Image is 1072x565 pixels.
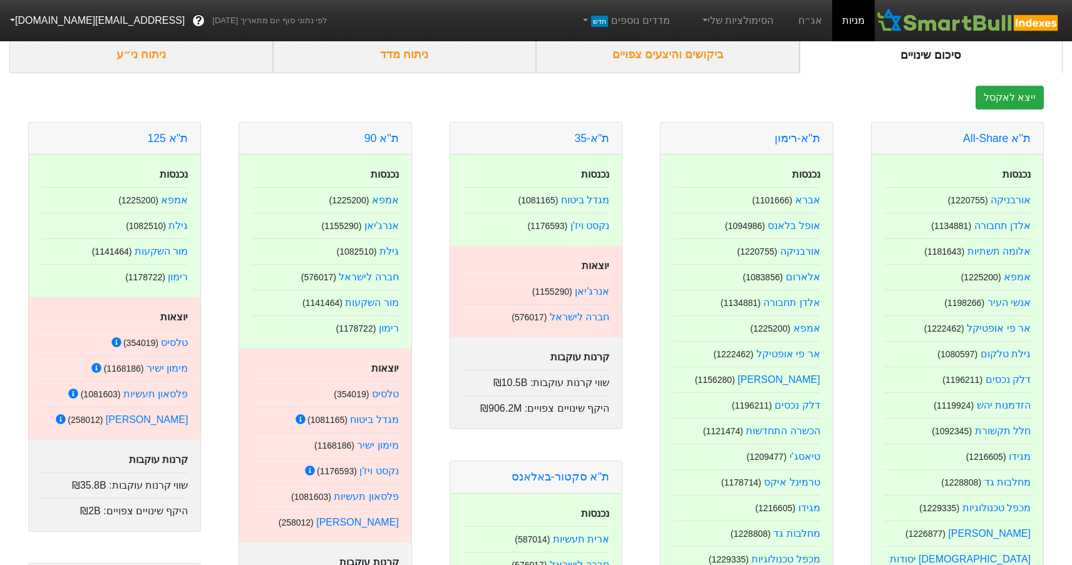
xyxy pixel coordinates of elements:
a: חברה לישראל [550,312,609,322]
span: ₪2B [80,506,101,516]
span: לפי נתוני סוף יום מתאריך [DATE] [212,14,327,27]
a: אלדן תחבורה [974,220,1031,231]
small: ( 1220755 ) [948,195,988,205]
small: ( 1225200 ) [750,323,790,333]
small: ( 1082510 ) [337,247,377,257]
small: ( 1222462 ) [713,349,753,359]
a: דלק נכסים [986,374,1031,385]
small: ( 1092345 ) [932,426,972,436]
span: ₪906.2M [480,403,522,414]
strong: נכנסות [160,169,188,180]
small: ( 576017 ) [301,272,336,282]
small: ( 258012 ) [68,415,103,425]
small: ( 1101666 ) [752,195,792,205]
strong: נכנסות [792,169,820,180]
div: ניתוח מדד [273,36,537,73]
small: ( 1178722 ) [125,272,165,282]
small: ( 1083856 ) [743,272,783,282]
small: ( 1082510 ) [126,221,166,231]
small: ( 1178714 ) [721,477,761,487]
a: מור השקעות [135,246,188,257]
a: אמפא [372,195,399,205]
a: טלסיס [372,389,399,399]
a: אלומה תשתיות [967,246,1031,257]
small: ( 1225200 ) [961,272,1001,282]
small: ( 1229335 ) [709,554,749,564]
div: היקף שינויים צפויים : [463,395,609,416]
a: מימון ישיר [147,363,188,374]
span: ? [195,13,202,29]
small: ( 1216605 ) [966,452,1006,462]
a: [PERSON_NAME] [738,374,820,385]
a: רימון [168,272,188,282]
a: ת''א 125 [147,132,188,145]
a: [PERSON_NAME] [106,414,188,425]
a: פלסאון תעשיות [123,389,188,399]
a: הכשרה התחדשות [746,425,820,436]
a: רימון [379,323,399,333]
small: ( 1209477 ) [746,452,786,462]
small: ( 1168186 ) [104,364,144,374]
a: הסימולציות שלי [695,8,779,33]
a: [DEMOGRAPHIC_DATA] יסודות [890,554,1031,564]
small: ( 258012 ) [279,517,314,527]
a: אר פי אופטיקל [756,349,820,359]
strong: קרנות עוקבות [550,352,609,362]
strong: נכנסות [1002,169,1031,180]
a: אברא [795,195,820,205]
a: אורבניקה [991,195,1031,205]
strong: יוצאות [160,312,188,322]
a: אנרג'יאן [364,220,399,231]
a: אופל בלאנס [768,220,820,231]
small: ( 1220755 ) [737,247,777,257]
small: ( 354019 ) [334,389,369,399]
span: ₪10.5B [493,377,528,388]
span: ₪35.8B [72,480,106,491]
a: גילת [168,220,188,231]
a: אמפא [1004,272,1031,282]
small: ( 576017 ) [512,312,547,322]
div: היקף שינויים צפויים : [41,498,188,519]
small: ( 1168186 ) [314,440,354,450]
small: ( 1155290 ) [321,221,361,231]
a: מגדל ביטוח [561,195,609,205]
a: גילת טלקום [981,349,1031,359]
small: ( 1198266 ) [944,298,984,308]
a: אמפא [161,195,188,205]
small: ( 1229335 ) [919,503,959,513]
a: מדדים נוספיםחדש [575,8,675,33]
small: ( 1119924 ) [934,400,974,410]
small: ( 1081603 ) [291,492,331,502]
a: אלארום [786,272,820,282]
div: סיכום שינויים [800,36,1063,73]
small: ( 1216605 ) [755,503,795,513]
a: מימון ישיר [357,440,398,450]
strong: יוצאות [582,260,609,271]
a: אר פי אופטיקל [967,323,1031,333]
strong: נכנסות [581,508,609,519]
a: נקסט ויז'ן [570,220,610,231]
a: אמפא [793,323,820,333]
a: מגידו [1009,451,1031,462]
strong: יוצאות [371,363,399,374]
strong: קרנות עוקבות [129,454,188,465]
small: ( 1222462 ) [924,323,964,333]
small: ( 1226877 ) [905,529,946,539]
div: ביקושים והיצעים צפויים [536,36,800,73]
small: ( 1178722 ) [336,323,376,333]
small: ( 354019 ) [123,338,158,348]
strong: נכנסות [581,169,609,180]
a: מכפל טכנולוגיות [962,502,1031,513]
a: ת''א-רימון [775,132,820,145]
a: ת"א-35 [575,132,610,145]
a: גילת [379,246,399,257]
a: מגידו [798,502,820,513]
div: ניתוח ני״ע [9,36,273,73]
a: טלסיס [161,337,188,348]
a: אנשי העיר [987,297,1031,308]
small: ( 1134881 ) [931,221,971,231]
a: מחלבות גד [984,477,1031,487]
small: ( 1141464 ) [302,298,343,308]
small: ( 1121474 ) [703,426,743,436]
small: ( 1081165 ) [518,195,558,205]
